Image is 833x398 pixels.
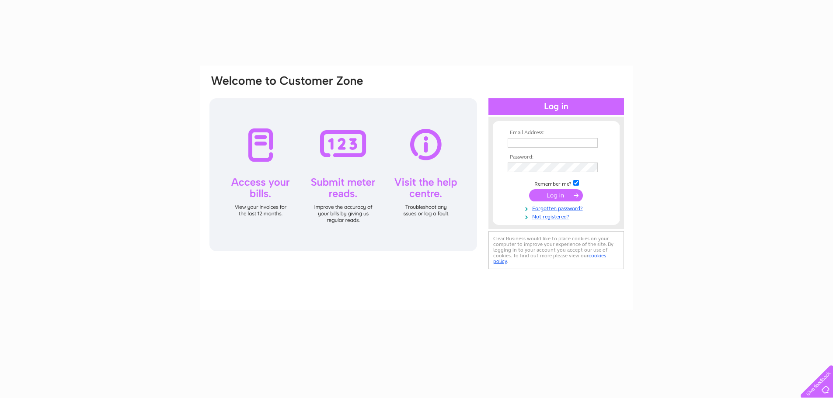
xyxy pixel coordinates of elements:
td: Remember me? [505,179,607,187]
a: cookies policy [493,253,606,264]
input: Submit [529,189,583,201]
th: Email Address: [505,130,607,136]
a: Not registered? [508,212,607,220]
a: Forgotten password? [508,204,607,212]
th: Password: [505,154,607,160]
div: Clear Business would like to place cookies on your computer to improve your experience of the sit... [488,231,624,269]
